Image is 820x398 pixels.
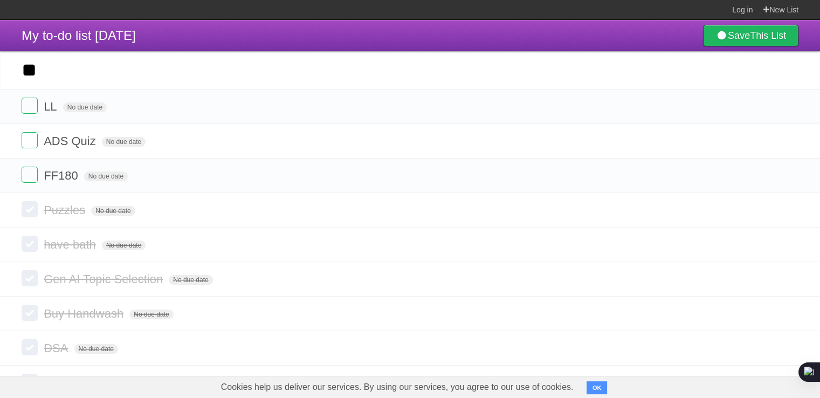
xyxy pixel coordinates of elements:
[210,376,584,398] span: Cookies help us deliver our services. By using our services, you agree to our use of cookies.
[44,272,166,286] span: Gen AI Topic Selection
[44,238,99,251] span: have bath
[129,310,173,319] span: No due date
[22,98,38,114] label: Done
[44,134,99,148] span: ADS Quiz
[44,307,126,320] span: Buy Handwash
[63,102,107,112] span: No due date
[22,28,136,43] span: My to-do list [DATE]
[22,270,38,286] label: Done
[750,30,786,41] b: This List
[44,341,71,355] span: DSA
[44,169,81,182] span: FF180
[22,132,38,148] label: Done
[44,203,88,217] span: Puzzles
[91,206,135,216] span: No due date
[22,167,38,183] label: Done
[44,100,59,113] span: LL
[22,339,38,355] label: Done
[102,137,146,147] span: No due date
[587,381,608,394] button: OK
[22,305,38,321] label: Done
[102,241,146,250] span: No due date
[703,25,798,46] a: SaveThis List
[22,374,38,390] label: Done
[22,236,38,252] label: Done
[169,275,212,285] span: No due date
[74,344,118,354] span: No due date
[84,171,128,181] span: No due date
[22,201,38,217] label: Done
